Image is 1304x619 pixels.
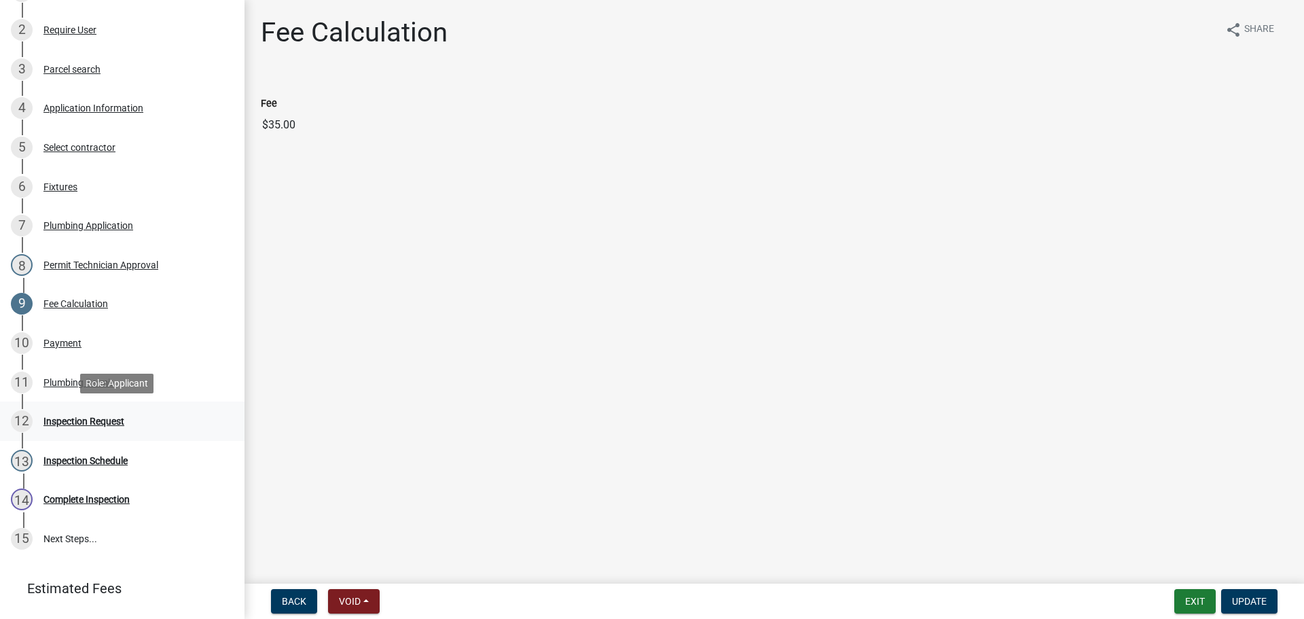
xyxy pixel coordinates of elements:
div: Role: Applicant [80,374,153,393]
div: Select contractor [43,143,115,152]
div: 8 [11,254,33,276]
div: Fixtures [43,182,77,192]
div: 15 [11,528,33,550]
div: 11 [11,372,33,393]
i: share [1225,22,1242,38]
span: Back [282,596,306,607]
label: Fee [261,99,277,109]
div: 4 [11,97,33,119]
div: 6 [11,176,33,198]
div: Complete Inspection [43,495,130,504]
button: Back [271,589,317,614]
div: 5 [11,137,33,158]
span: Void [339,596,361,607]
div: Plumbing Permit [43,378,113,387]
div: Application Information [43,103,143,113]
div: 12 [11,410,33,432]
div: Inspection Schedule [43,456,128,465]
div: Permit Technician Approval [43,260,158,270]
div: 2 [11,19,33,41]
span: Share [1244,22,1274,38]
button: shareShare [1214,16,1285,43]
div: 3 [11,58,33,80]
div: 13 [11,450,33,472]
button: Void [328,589,380,614]
div: 7 [11,215,33,236]
div: Fee Calculation [43,299,108,308]
button: Exit [1174,589,1216,614]
div: Inspection Request [43,417,124,426]
div: Payment [43,338,81,348]
div: 10 [11,332,33,354]
a: Estimated Fees [11,575,223,602]
span: Update [1232,596,1267,607]
div: Require User [43,25,96,35]
div: Plumbing Application [43,221,133,230]
button: Update [1221,589,1278,614]
div: Parcel search [43,65,101,74]
div: 9 [11,293,33,315]
h1: Fee Calculation [261,16,448,49]
div: 14 [11,489,33,510]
